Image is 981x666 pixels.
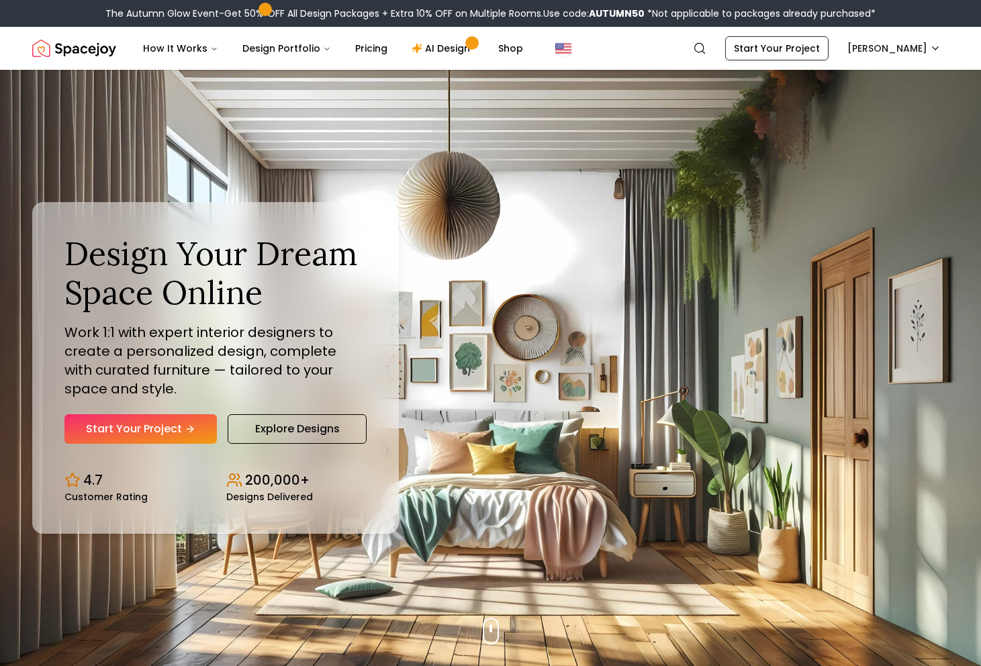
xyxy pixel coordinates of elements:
[232,35,342,62] button: Design Portfolio
[64,492,148,502] small: Customer Rating
[401,35,485,62] a: AI Design
[64,323,367,398] p: Work 1:1 with expert interior designers to create a personalized design, complete with curated fu...
[839,36,949,60] button: [PERSON_NAME]
[132,35,534,62] nav: Main
[105,7,876,20] div: The Autumn Glow Event-Get 50% OFF All Design Packages + Extra 10% OFF on Multiple Rooms.
[132,35,229,62] button: How It Works
[487,35,534,62] a: Shop
[543,7,645,20] span: Use code:
[64,414,217,444] a: Start Your Project
[83,471,103,489] p: 4.7
[228,414,367,444] a: Explore Designs
[32,35,116,62] a: Spacejoy
[64,234,367,312] h1: Design Your Dream Space Online
[725,36,829,60] a: Start Your Project
[344,35,398,62] a: Pricing
[226,492,313,502] small: Designs Delivered
[64,460,367,502] div: Design stats
[645,7,876,20] span: *Not applicable to packages already purchased*
[32,27,949,70] nav: Global
[555,40,571,56] img: United States
[32,35,116,62] img: Spacejoy Logo
[589,7,645,20] b: AUTUMN50
[245,471,310,489] p: 200,000+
